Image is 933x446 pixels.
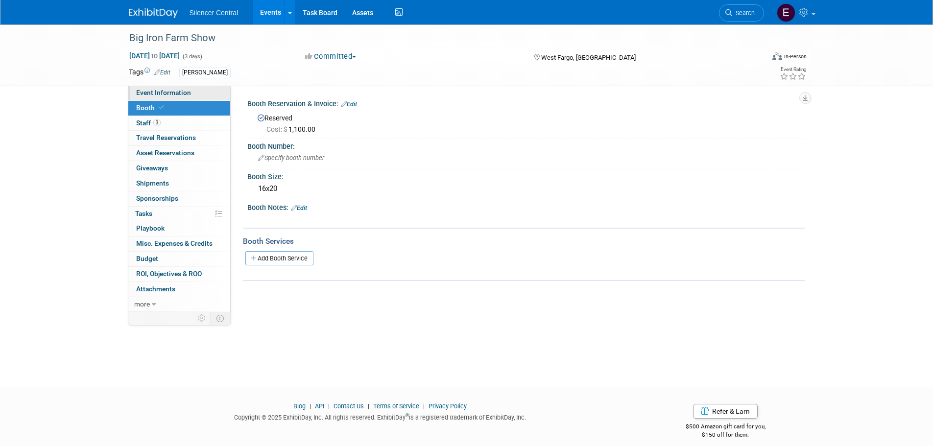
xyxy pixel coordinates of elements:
[128,221,230,236] a: Playbook
[136,119,161,127] span: Staff
[136,270,202,278] span: ROI, Objectives & ROO
[302,51,360,62] button: Committed
[150,52,159,60] span: to
[136,255,158,262] span: Budget
[193,312,211,325] td: Personalize Event Tab Strip
[429,402,467,410] a: Privacy Policy
[136,134,196,141] span: Travel Reservations
[693,404,758,419] a: Refer & Earn
[307,402,313,410] span: |
[247,200,805,213] div: Booth Notes:
[732,9,755,17] span: Search
[784,53,807,60] div: In-Person
[128,146,230,161] a: Asset Reservations
[129,67,170,78] td: Tags
[136,285,175,293] span: Attachments
[128,282,230,297] a: Attachments
[247,96,805,109] div: Booth Reservation & Invoice:
[128,236,230,251] a: Misc. Expenses & Credits
[128,267,230,282] a: ROI, Objectives & ROO
[293,402,306,410] a: Blog
[780,67,806,72] div: Event Rating
[255,181,797,196] div: 16x20
[128,297,230,312] a: more
[706,51,807,66] div: Event Format
[719,4,764,22] a: Search
[190,9,239,17] span: Silencer Central
[128,161,230,176] a: Giveaways
[266,125,319,133] span: 1,100.00
[266,125,288,133] span: Cost: $
[373,402,419,410] a: Terms of Service
[777,3,795,22] img: Eduardo Contreras
[129,8,178,18] img: ExhibitDay
[243,236,805,247] div: Booth Services
[247,139,805,151] div: Booth Number:
[129,51,180,60] span: [DATE] [DATE]
[255,111,797,134] div: Reserved
[129,411,632,422] div: Copyright © 2025 ExhibitDay, Inc. All rights reserved. ExhibitDay is a registered trademark of Ex...
[128,116,230,131] a: Staff3
[646,431,805,439] div: $150 off for them.
[365,402,372,410] span: |
[326,402,332,410] span: |
[128,176,230,191] a: Shipments
[406,413,409,418] sup: ®
[291,205,307,211] a: Edit
[421,402,427,410] span: |
[128,207,230,221] a: Tasks
[315,402,324,410] a: API
[136,179,169,187] span: Shipments
[136,239,213,247] span: Misc. Expenses & Credits
[136,194,178,202] span: Sponsorships
[159,105,164,110] i: Booth reservation complete
[136,224,165,232] span: Playbook
[772,52,782,60] img: Format-Inperson.png
[210,312,230,325] td: Toggle Event Tabs
[182,53,202,60] span: (3 days)
[153,119,161,126] span: 3
[154,69,170,76] a: Edit
[136,164,168,172] span: Giveaways
[128,252,230,266] a: Budget
[136,149,194,157] span: Asset Reservations
[128,191,230,206] a: Sponsorships
[136,104,166,112] span: Booth
[126,29,749,47] div: Big Iron Farm Show
[334,402,364,410] a: Contact Us
[128,86,230,100] a: Event Information
[541,54,636,61] span: West Fargo, [GEOGRAPHIC_DATA]
[134,300,150,308] span: more
[128,131,230,145] a: Travel Reservations
[136,89,191,96] span: Event Information
[258,154,324,162] span: Specify booth number
[247,169,805,182] div: Booth Size:
[245,251,313,265] a: Add Booth Service
[135,210,152,217] span: Tasks
[179,68,231,78] div: [PERSON_NAME]
[341,101,357,108] a: Edit
[128,101,230,116] a: Booth
[646,416,805,439] div: $500 Amazon gift card for you,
